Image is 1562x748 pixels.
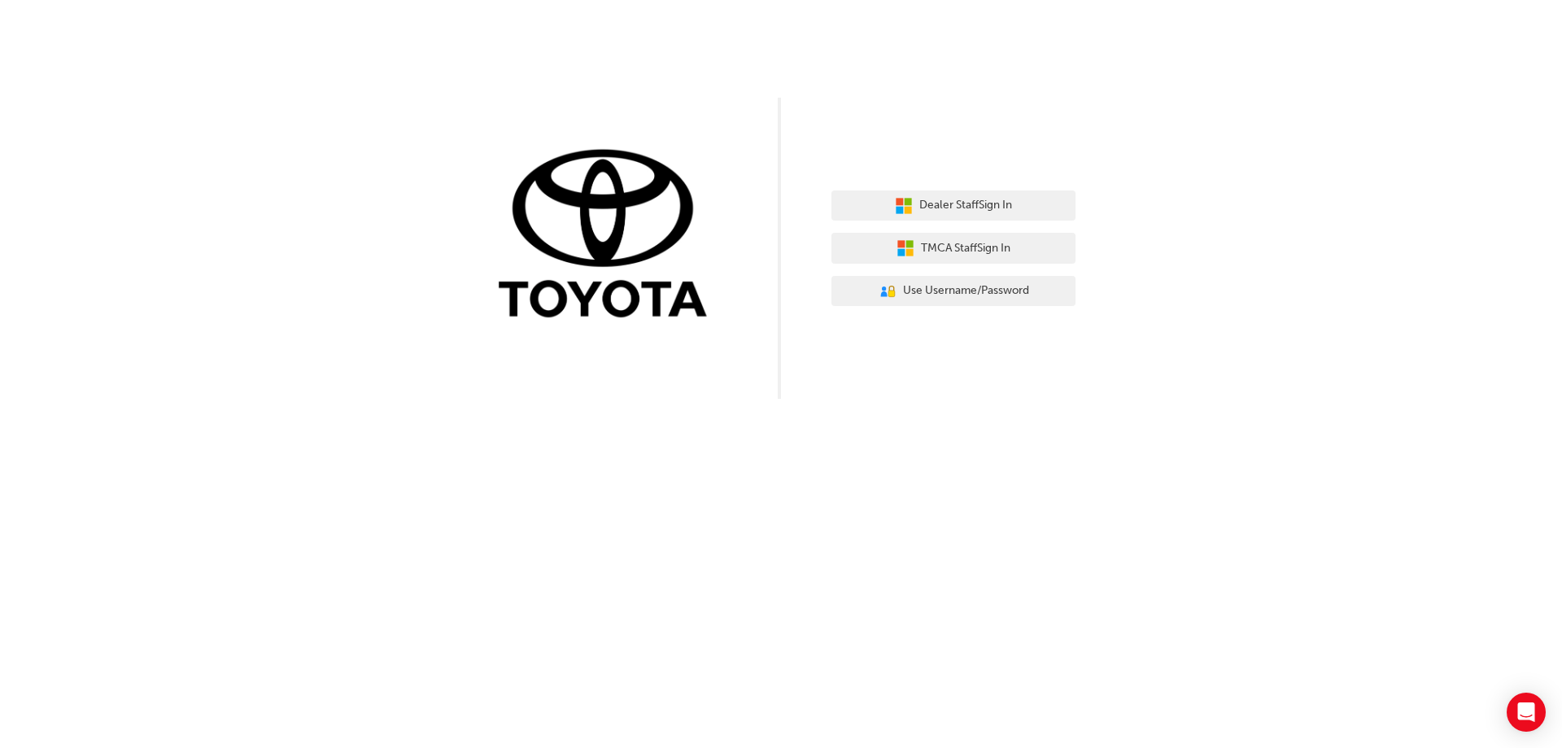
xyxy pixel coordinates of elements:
span: TMCA Staff Sign In [921,239,1010,258]
button: Dealer StaffSign In [831,190,1076,221]
span: Use Username/Password [903,282,1029,300]
span: Dealer Staff Sign In [919,196,1012,215]
img: Trak [486,146,731,326]
button: Use Username/Password [831,276,1076,307]
div: Open Intercom Messenger [1507,693,1546,732]
button: TMCA StaffSign In [831,233,1076,264]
